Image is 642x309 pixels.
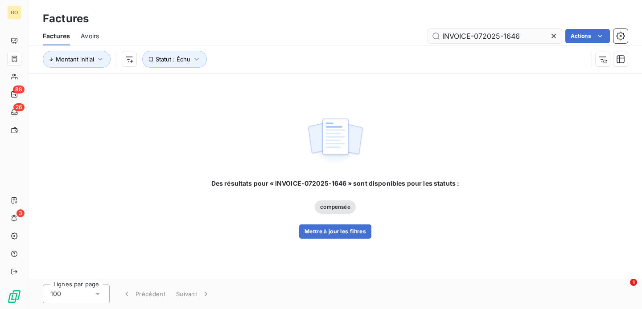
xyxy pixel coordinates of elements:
[7,289,21,304] img: Logo LeanPay
[50,289,61,298] span: 100
[142,51,207,68] button: Statut : Échu
[612,279,633,300] iframe: Intercom live chat
[16,209,25,217] span: 3
[56,56,94,63] span: Montant initial
[43,51,111,68] button: Montant initial
[81,32,99,41] span: Avoirs
[299,224,371,239] button: Mettre à jour les filtres
[171,285,216,303] button: Suivant
[43,32,70,41] span: Factures
[7,5,21,20] div: GO
[117,285,171,303] button: Précédent
[211,179,460,188] span: Des résultats pour « INVOICE-072025-1646 » sont disponibles pour les statuts :
[428,29,562,43] input: Rechercher
[315,200,355,214] span: compensée
[156,56,190,63] span: Statut : Échu
[630,279,637,286] span: 1
[43,11,89,27] h3: Factures
[13,85,25,94] span: 88
[565,29,610,43] button: Actions
[307,114,364,169] img: empty state
[13,103,25,111] span: 26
